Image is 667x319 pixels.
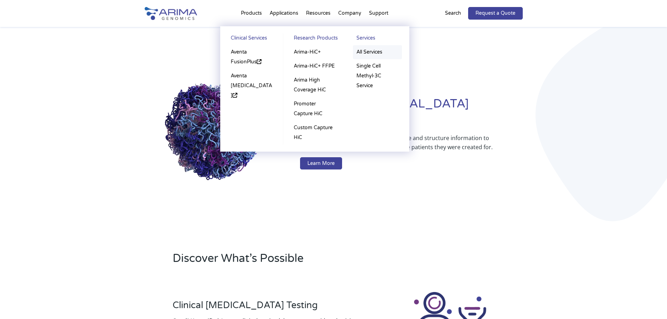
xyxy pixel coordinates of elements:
a: Arima High Coverage HiC [290,73,339,97]
h1: Redefining [MEDICAL_DATA] Diagnostics [300,96,522,133]
h3: Clinical [MEDICAL_DATA] Testing [173,300,363,316]
a: Aventa FusionPlus [227,45,276,69]
a: Arima-HiC+ [290,45,339,59]
a: Promoter Capture HiC [290,97,339,121]
a: All Services [353,45,402,59]
a: Clinical Services [227,33,276,45]
a: Arima-HiC+ FFPE [290,59,339,73]
img: Arima-Genomics-logo [145,7,197,20]
a: Services [353,33,402,45]
a: Aventa [MEDICAL_DATA] [227,69,276,103]
iframe: Chat Widget [632,285,667,319]
a: Single Cell Methyl-3C Service [353,59,402,93]
a: Research Products [290,33,339,45]
h2: Discover What’s Possible [173,251,423,272]
a: Request a Quote [468,7,523,20]
p: Search [445,9,461,18]
a: Custom Capture HiC [290,121,339,145]
a: Learn More [300,157,342,170]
